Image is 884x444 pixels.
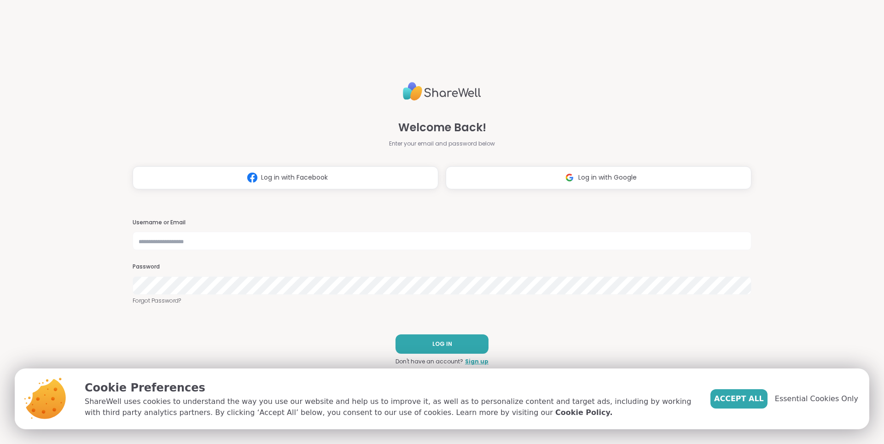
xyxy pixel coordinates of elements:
[395,334,489,354] button: LOG IN
[261,173,328,182] span: Log in with Facebook
[389,140,495,148] span: Enter your email and password below
[395,357,463,366] span: Don't have an account?
[133,297,751,305] a: Forgot Password?
[133,263,751,271] h3: Password
[775,393,858,404] span: Essential Cookies Only
[555,407,612,418] a: Cookie Policy.
[133,166,438,189] button: Log in with Facebook
[710,389,768,409] button: Accept All
[465,357,489,366] a: Sign up
[403,78,481,105] img: ShareWell Logo
[398,119,486,136] span: Welcome Back!
[578,173,637,182] span: Log in with Google
[85,380,696,396] p: Cookie Preferences
[85,396,696,418] p: ShareWell uses cookies to understand the way you use our website and help us to improve it, as we...
[561,169,578,186] img: ShareWell Logomark
[432,340,452,348] span: LOG IN
[714,393,764,404] span: Accept All
[133,219,751,227] h3: Username or Email
[244,169,261,186] img: ShareWell Logomark
[446,166,751,189] button: Log in with Google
